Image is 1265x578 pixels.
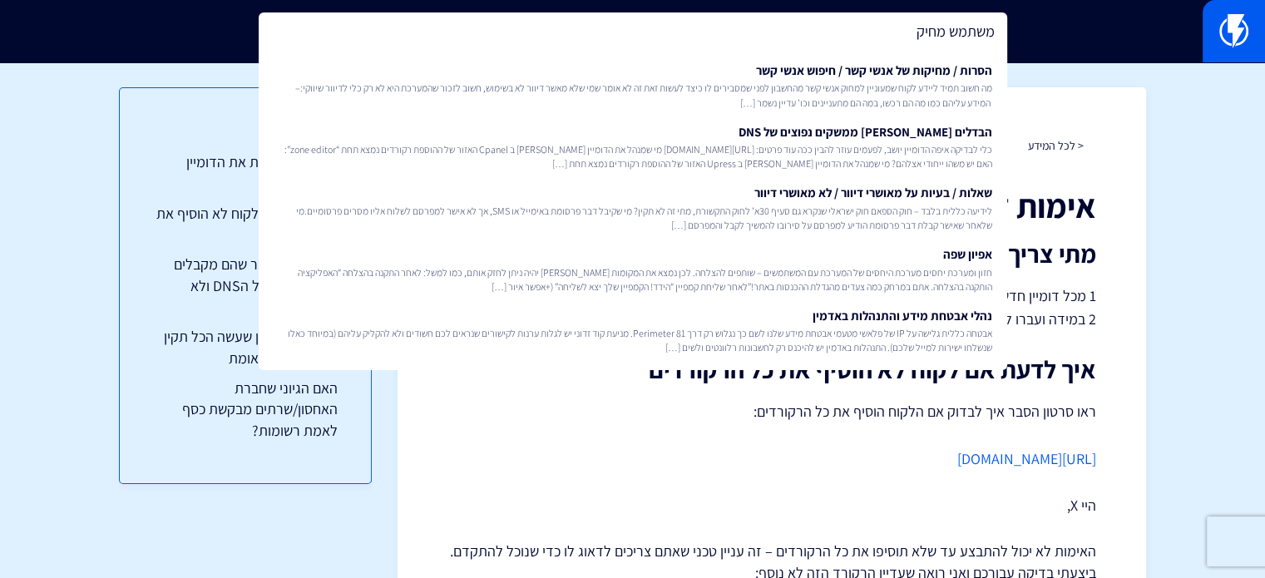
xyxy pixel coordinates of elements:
[153,254,338,318] a: אם הלקוח אומר שהם מקבלים שגיאות בצד של הDNS ולא מצליחים
[274,265,992,294] span: חזון ומערכת יחסים מערכת היחסים של המערכת עם המשתמשים – שותפים להצלחה. לכן נמצא את המקומות [PERSON...
[267,300,999,362] a: נהלי אבטחת מידע והתנהלות באדמיןאבטחה כללית גלישה על IP של פלאשי מטעמי אבטחת מידע שלנו לשם כך נגלו...
[1028,138,1084,153] a: < לכל המידע
[267,116,999,178] a: הבדלים [PERSON_NAME] ממשקים נפוצים של DNSכלי לבדיקה איפה הדומיין יושב, לפעמים עוזר להבין ככה עוד ...
[267,55,999,116] a: הסרות / מחיקות של אנשי קשר / חיפוש אנשי קשרמה חשוב תמיד ליידע לקוח שמעוניין למחוק אנשי קשר מהחשבו...
[153,378,338,442] a: האם הגיוני שחברת האחסון/שרתים מבקשת כסף לאמת רשומות?
[259,12,1007,51] input: חיפוש מהיר...
[274,204,992,232] span: לידיעה כללית בלבד – חוק הספאם חוק ישראלי שנקרא גם סעיף 30א’ לחוק התקשורת, מתי זה לא תקין? מי שקיב...
[957,449,1096,468] a: [URL][DOMAIN_NAME]
[274,326,992,354] span: אבטחה כללית גלישה על IP של פלאשי מטעמי אבטחת מידע שלנו לשם כך נגלוש רק דרך Perimeter 81. מניעת קו...
[153,121,338,143] h3: תוכן
[267,177,999,239] a: שאלות / בעיות על מאושרי דיוור / לא מאושרי דיוורלידיעה כללית בלבד – חוק הספאם חוק ישראלי שנקרא גם ...
[274,81,992,109] span: מה חשוב תמיד ליידע לקוח שמעוניין למחוק אנשי קשר מהחשבון לפני שמסבירים לו כיצד לעשות זאת זה לא אומ...
[267,239,999,300] a: אפיון שפהחזון ומערכת יחסים מערכת היחסים של המערכת עם המשתמשים – שותפים להצלחה. לכן נמצא את המקומו...
[447,495,1096,516] p: היי X,
[153,203,338,245] a: איך לדעת אם לקוח לא הוסיף את כל הרקורדים
[153,326,338,368] a: אם הלקוח טוען שעשה הכל תקין וזה עדיין לא מאומת
[153,151,338,194] a: מתי צריך לאמת את הדומיין מחדש
[274,142,992,170] span: כלי לבדיקה איפה הדומיין יושב, לפעמים עוזר להבין ככה עוד פרטים: [URL][DOMAIN_NAME] מי שמנהל את הדו...
[447,356,1096,383] h2: איך לדעת אם לקוח לא הוסיף את כל הרקורדים
[447,400,1096,423] p: ראו סרטון הסבר איך לבדוק אם הלקוח הוסיף את כל הרקורדים:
